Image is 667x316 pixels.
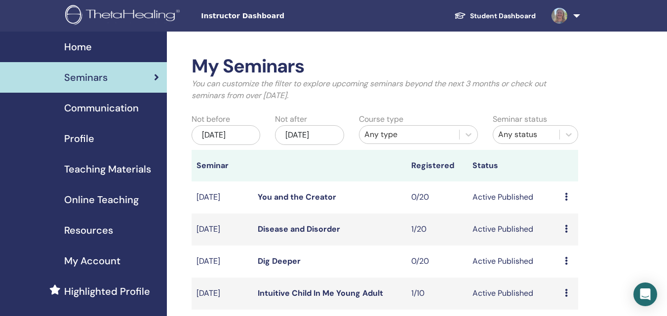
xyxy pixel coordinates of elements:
p: You can customize the filter to explore upcoming seminars beyond the next 3 months or check out s... [192,78,578,102]
td: 1/10 [406,278,468,310]
td: Active Published [468,181,559,213]
td: Active Published [468,213,559,246]
th: Status [468,150,559,181]
a: You and the Creator [258,192,336,202]
th: Registered [406,150,468,181]
div: Any status [498,129,554,140]
span: Home [64,39,92,54]
a: Student Dashboard [446,7,544,25]
td: 0/20 [406,246,468,278]
a: Disease and Disorder [258,224,340,234]
span: Highlighted Profile [64,284,150,299]
td: [DATE] [192,246,253,278]
div: [DATE] [192,125,260,145]
span: Profile [64,131,94,146]
label: Not after [275,113,307,125]
label: Not before [192,113,230,125]
div: Open Intercom Messenger [633,282,657,306]
img: default.jpg [551,8,567,24]
span: Communication [64,101,139,115]
span: Resources [64,223,113,238]
td: [DATE] [192,213,253,246]
td: 0/20 [406,181,468,213]
td: [DATE] [192,181,253,213]
span: Teaching Materials [64,162,151,176]
label: Course type [359,113,403,125]
img: graduation-cap-white.svg [454,11,466,20]
span: Instructor Dashboard [201,11,349,21]
span: Seminars [64,70,108,85]
div: [DATE] [275,125,344,145]
span: Online Teaching [64,192,139,207]
td: [DATE] [192,278,253,310]
td: 1/20 [406,213,468,246]
a: Dig Deeper [258,256,301,266]
td: Active Published [468,246,559,278]
img: logo.png [65,5,183,27]
td: Active Published [468,278,559,310]
th: Seminar [192,150,253,181]
div: Any type [364,129,454,140]
a: Intuitive Child In Me Young Adult [258,288,383,298]
label: Seminar status [493,113,547,125]
h2: My Seminars [192,55,578,78]
span: My Account [64,253,120,268]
